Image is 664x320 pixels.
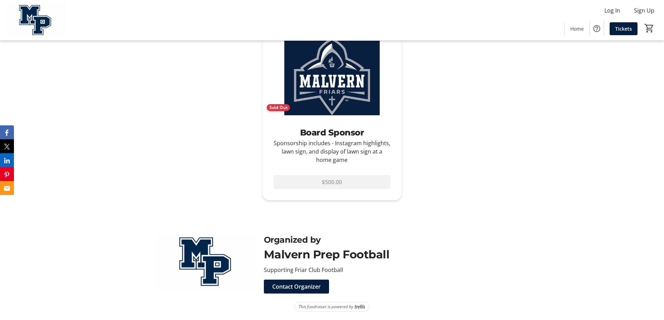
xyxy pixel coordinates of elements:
[565,22,589,35] a: Home
[610,22,638,35] a: Tickets
[570,25,584,32] span: Home
[264,234,509,246] div: Organized by
[272,282,321,291] span: Contact Organizer
[4,3,66,38] img: Malvern Prep Football's Logo
[262,37,402,116] img: Board Sponsor
[604,6,620,15] span: Log In
[590,22,604,36] button: Help
[628,5,660,16] button: Sign Up
[274,126,390,139] div: Board Sponsor
[274,139,390,164] div: Sponsorship includes - Instagram highlights, lawn sign, and display of lawn sign at a home game
[264,246,509,263] div: Malvern Prep Football
[264,266,509,274] div: Supporting Friar Club Football
[264,280,329,294] button: Contact Organizer
[634,6,654,15] span: Sign Up
[299,304,353,310] span: This fundraiser is powered by
[355,304,365,309] img: Trellis Logo
[267,104,290,111] div: Sold Out
[615,25,632,32] span: Tickets
[599,5,626,16] button: Log In
[155,234,255,290] img: Malvern Prep Football logo
[643,22,656,34] button: Cart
